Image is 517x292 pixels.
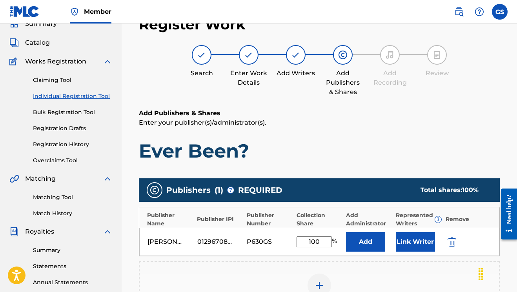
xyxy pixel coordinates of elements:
[33,140,112,149] a: Registration History
[147,211,193,228] div: Publisher Name
[197,50,206,60] img: step indicator icon for Search
[25,19,57,29] span: Summary
[385,50,395,60] img: step indicator icon for Add Recording
[25,38,50,47] span: Catalog
[9,19,19,29] img: Summary
[25,57,86,66] span: Works Registration
[462,186,479,194] span: 100 %
[166,184,211,196] span: Publishers
[323,69,362,97] div: Add Publishers & Shares
[33,246,112,254] a: Summary
[492,4,508,20] div: User Menu
[33,209,112,218] a: Match History
[25,227,54,236] span: Royalties
[276,69,315,78] div: Add Writers
[182,69,221,78] div: Search
[9,38,19,47] img: Catalog
[33,76,112,84] a: Claiming Tool
[291,50,300,60] img: step indicator icon for Add Writers
[435,216,441,223] span: ?
[33,193,112,201] a: Matching Tool
[103,227,112,236] img: expand
[451,4,467,20] a: Public Search
[332,236,339,247] span: %
[84,7,111,16] span: Member
[446,215,492,223] div: Remove
[103,174,112,183] img: expand
[338,50,348,60] img: step indicator icon for Add Publishers & Shares
[33,124,112,132] a: Registration Drafts
[9,38,50,47] a: CatalogCatalog
[247,211,293,228] div: Publisher Number
[9,57,20,66] img: Works Registration
[478,254,517,292] iframe: Chat Widget
[448,237,456,247] img: 12a2ab48e56ec057fbd8.svg
[9,6,40,17] img: MLC Logo
[475,262,487,286] div: Drag
[33,108,112,116] a: Bulk Registration Tool
[215,184,223,196] span: ( 1 )
[244,50,253,60] img: step indicator icon for Enter Work Details
[139,139,500,163] h1: Ever Been?
[370,69,410,87] div: Add Recording
[495,182,517,247] iframe: Resource Center
[139,109,500,118] h6: Add Publishers & Shares
[9,19,57,29] a: SummarySummary
[238,184,282,196] span: REQUIRED
[432,50,442,60] img: step indicator icon for Review
[150,185,159,195] img: publishers
[33,262,112,270] a: Statements
[139,16,246,33] h2: Register Work
[197,215,243,223] div: Publisher IPI
[396,232,435,252] button: Link Writer
[475,7,484,16] img: help
[9,174,19,183] img: Matching
[471,4,487,20] div: Help
[315,281,324,290] img: add
[346,232,385,252] button: Add
[103,57,112,66] img: expand
[9,227,19,236] img: Royalties
[139,118,500,127] p: Enter your publisher(s)/administrator(s).
[297,211,342,228] div: Collection Share
[229,69,268,87] div: Enter Work Details
[70,7,79,16] img: Top Rightsholder
[33,92,112,100] a: Individual Registration Tool
[454,7,464,16] img: search
[417,69,457,78] div: Review
[228,187,234,193] span: ?
[33,278,112,287] a: Annual Statements
[396,211,442,228] div: Represented Writers
[33,156,112,165] a: Overclaims Tool
[346,211,392,228] div: Add Administrator
[25,174,56,183] span: Matching
[421,185,484,195] div: Total shares:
